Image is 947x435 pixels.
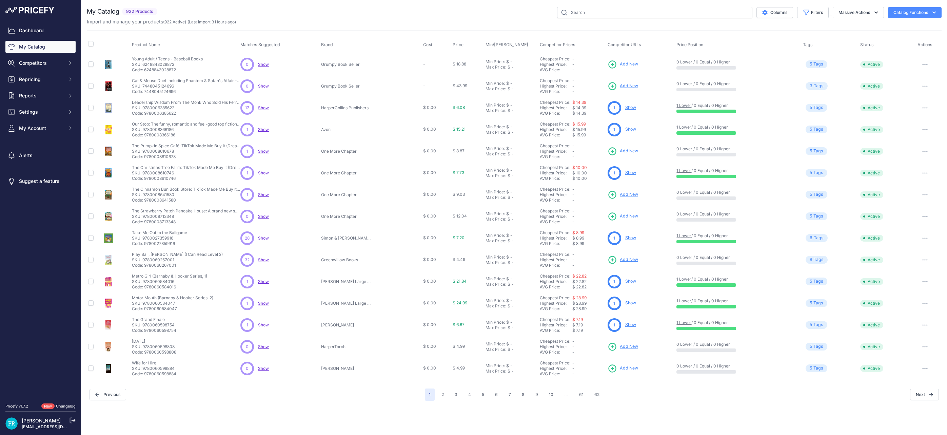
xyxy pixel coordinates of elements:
[613,170,615,176] span: 1
[321,83,372,89] p: Grumpy Book Seller
[5,122,76,134] button: My Account
[321,42,333,47] span: Brand
[5,24,76,395] nav: Sidebar
[423,42,434,48] button: Cost
[613,105,615,111] span: 1
[620,343,638,350] span: Add New
[540,197,572,203] div: AVG Price:
[258,170,269,175] a: Show
[423,105,436,110] span: $ 0.00
[258,344,269,349] span: Show
[132,105,240,111] p: SKU: 9780006385622
[258,235,269,241] span: Show
[540,56,570,61] a: Cheapest Price:
[486,168,505,173] div: Min Price:
[821,170,823,176] span: s
[540,105,572,111] div: Highest Price:
[625,300,636,305] a: Show
[540,62,572,67] div: Highest Price:
[540,83,572,89] div: Highest Price:
[620,213,638,220] span: Add New
[486,124,505,130] div: Min Price:
[132,100,240,105] p: Leadership Wisdom From The Monk Who Sold His Ferrari
[676,277,691,282] a: 1 Lower
[508,151,510,157] div: $
[540,295,570,300] a: Cheapest Price:
[258,366,269,371] span: Show
[246,192,248,198] span: 1
[518,389,529,401] button: Go to page 8
[676,103,691,108] a: 1 Lower
[821,191,823,198] span: s
[508,173,510,178] div: $
[321,192,372,197] p: One More Chapter
[506,189,509,195] div: $
[540,230,570,235] a: Cheapest Price:
[806,82,828,90] span: Tag
[572,170,587,175] span: $ 10.00
[509,102,512,108] div: -
[620,365,638,372] span: Add New
[608,81,638,91] a: Add New
[620,191,638,198] span: Add New
[508,86,510,92] div: $
[676,168,691,173] a: 1 Lower
[557,7,752,18] input: Search
[620,83,638,89] span: Add New
[132,62,203,67] p: SKU: 6248843028872
[540,89,572,94] div: AVG Price:
[540,339,570,344] a: Cheapest Price:
[572,295,587,300] a: $ 28.99
[132,89,240,94] p: Code: 7448045124696
[423,127,436,132] span: $ 0.00
[572,62,574,67] span: -
[676,81,796,87] p: 0 Lower / 0 Equal / 0 Higher
[625,127,636,132] a: Show
[810,61,812,68] span: 5
[258,322,269,327] a: Show
[453,192,465,197] span: $ 9.03
[888,7,942,18] button: Catalog Functions
[5,175,76,187] a: Suggest a feature
[509,146,512,151] div: -
[19,125,63,132] span: My Account
[821,126,823,133] span: s
[453,42,464,48] span: Price
[676,168,796,173] p: / 0 Equal / 0 Higher
[572,187,574,192] span: -
[258,257,269,262] a: Show
[860,126,883,133] span: Active
[491,389,502,401] button: Go to page 6
[19,92,63,99] span: Reports
[453,148,465,153] span: $ 8.87
[132,176,240,181] p: Code: 9780008610746
[321,127,372,132] p: Avon
[486,130,506,135] div: Max Price:
[132,170,240,176] p: SKU: 9780008610746
[676,190,796,195] p: 0 Lower / 0 Equal / 0 Higher
[453,83,467,88] span: $ 43.99
[620,257,638,263] span: Add New
[540,176,572,181] div: AVG Price:
[572,230,584,235] a: $ 8.99
[506,146,509,151] div: $
[19,60,63,67] span: Competitors
[860,61,883,68] span: Active
[423,170,436,175] span: $ 0.00
[5,73,76,86] button: Repricing
[510,64,514,70] div: -
[164,19,185,24] a: 922 Active
[486,42,528,47] span: Min/[PERSON_NAME]
[572,132,605,138] div: $ 15.99
[572,67,574,72] span: -
[625,105,636,110] a: Show
[506,59,509,64] div: $
[540,252,570,257] a: Cheapest Price:
[540,78,570,83] a: Cheapest Price:
[240,42,280,47] span: Matches Suggested
[508,64,510,70] div: $
[258,301,269,306] span: Show
[258,62,269,67] span: Show
[246,61,249,68] span: 0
